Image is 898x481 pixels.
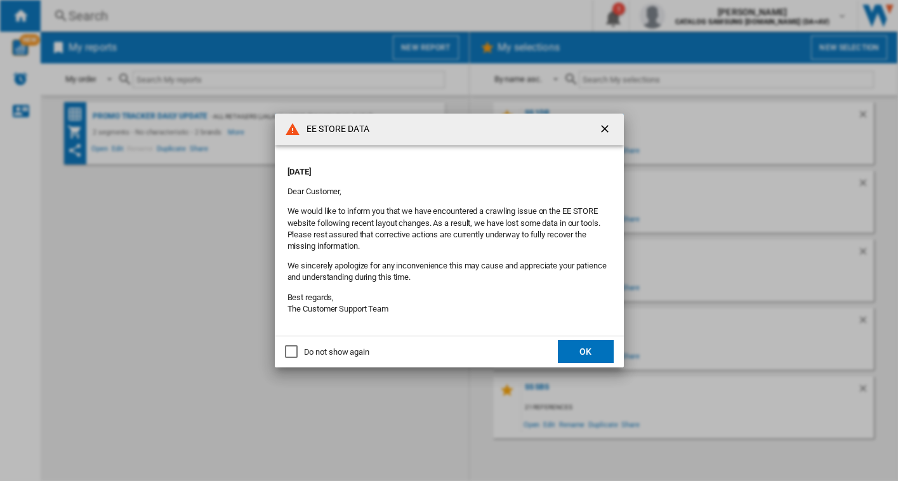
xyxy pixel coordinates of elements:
[287,186,611,197] p: Dear Customer,
[285,346,369,358] md-checkbox: Do not show again
[300,123,369,136] h4: EE STORE DATA
[287,260,611,283] p: We sincerely apologize for any inconvenience this may cause and appreciate your patience and unde...
[287,167,312,176] strong: [DATE]
[593,117,619,142] button: getI18NText('BUTTONS.CLOSE_DIALOG')
[598,122,614,138] ng-md-icon: getI18NText('BUTTONS.CLOSE_DIALOG')
[558,340,614,363] button: OK
[304,346,369,358] div: Do not show again
[287,292,611,315] p: Best regards, The Customer Support Team
[287,206,611,252] p: We would like to inform you that we have encountered a crawling issue on the EE STORE website fol...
